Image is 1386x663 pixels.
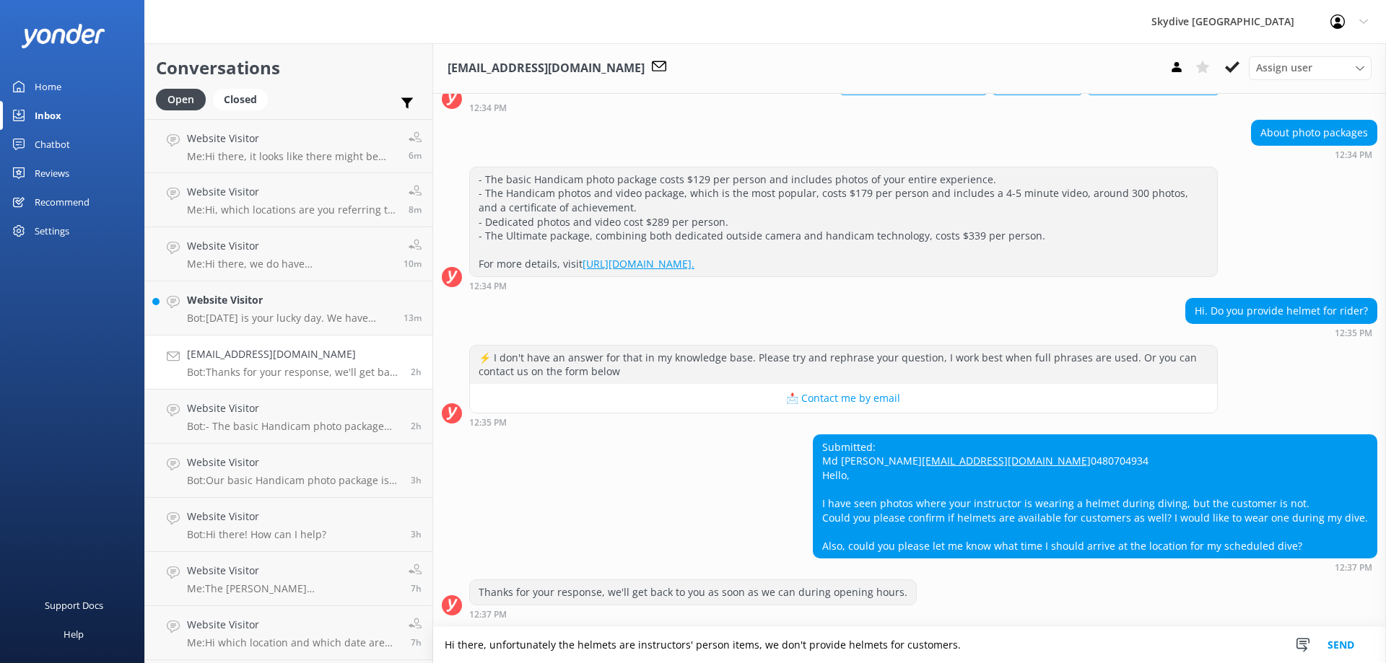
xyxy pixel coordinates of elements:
h4: Website Visitor [187,617,398,633]
h2: Conversations [156,54,422,82]
div: About photo packages [1252,120,1377,145]
div: Help [64,620,84,649]
span: 11:44am 13-Aug-2025 (UTC +10:00) Australia/Brisbane [411,474,422,486]
div: 12:35pm 13-Aug-2025 (UTC +10:00) Australia/Brisbane [469,417,1218,427]
div: 12:35pm 13-Aug-2025 (UTC +10:00) Australia/Brisbane [1185,328,1377,338]
strong: 12:35 PM [1335,329,1372,338]
a: [URL][DOMAIN_NAME]. [583,257,694,271]
strong: 12:37 PM [1335,563,1372,572]
div: Reviews [35,159,69,188]
a: [EMAIL_ADDRESS][DOMAIN_NAME] [922,454,1091,467]
p: Bot: Our basic Handicam photo package is $129 per person and includes photos of your entire exper... [187,474,400,487]
span: Assign user [1256,60,1312,76]
div: Open [156,89,206,110]
div: 12:34pm 13-Aug-2025 (UTC +10:00) Australia/Brisbane [1251,149,1377,159]
p: Me: The [PERSON_NAME][GEOGRAPHIC_DATA] location is at [STREET_ADDRESS] [187,582,398,595]
p: Me: Hi which location and which date are you referring to? Please call us [PHONE_NUMBER] for more... [187,636,398,649]
h4: Website Visitor [187,184,398,200]
a: [EMAIL_ADDRESS][DOMAIN_NAME]Bot:Thanks for your response, we'll get back to you as soon as we can... [145,335,432,390]
span: 02:40pm 13-Aug-2025 (UTC +10:00) Australia/Brisbane [404,258,422,270]
a: Open [156,91,213,107]
h4: Website Visitor [187,455,400,470]
strong: 12:34 PM [469,282,507,291]
a: Website VisitorMe:Hi there, it looks like there might be rainy, but we are still open for booking... [145,119,432,173]
div: Settings [35,216,69,245]
p: Me: Hi, which locations are you referring to? [GEOGRAPHIC_DATA] has been cancelled [DATE] due to ... [187,203,398,216]
h4: Website Visitor [187,509,326,524]
a: Website VisitorMe:Hi which location and which date are you referring to? Please call us [PHONE_NU... [145,606,432,660]
div: Support Docs [45,591,103,620]
h4: Website Visitor [187,400,400,416]
p: Bot: [DATE] is your lucky day. We have exclusive offers when you book direct! Visit our specials ... [187,312,393,325]
img: yonder-white-logo.png [22,24,105,48]
span: 02:44pm 13-Aug-2025 (UTC +10:00) Australia/Brisbane [409,149,422,162]
strong: 12:34 PM [469,104,507,113]
div: Hi. Do you provide helmet for rider? [1186,299,1377,323]
h4: [EMAIL_ADDRESS][DOMAIN_NAME] [187,346,400,362]
div: 12:37pm 13-Aug-2025 (UTC +10:00) Australia/Brisbane [813,562,1377,572]
div: ⚡ I don't have an answer for that in my knowledge base. Please try and rephrase your question, I ... [470,346,1217,384]
h4: Website Visitor [187,131,398,146]
span: 02:42pm 13-Aug-2025 (UTC +10:00) Australia/Brisbane [409,203,422,216]
a: Website VisitorBot:- The basic Handicam photo package costs $129 per person and includes photos o... [145,390,432,444]
div: 12:34pm 13-Aug-2025 (UTC +10:00) Australia/Brisbane [469,102,1218,113]
div: Chatbot [35,130,70,159]
div: Thanks for your response, we'll get back to you as soon as we can during opening hours. [470,580,916,605]
div: Inbox [35,101,61,130]
a: Website VisitorMe:Hi, which locations are you referring to? [GEOGRAPHIC_DATA] has been cancelled ... [145,173,432,227]
div: Assign User [1249,56,1372,79]
a: Website VisitorBot:[DATE] is your lucky day. We have exclusive offers when you book direct! Visit... [145,281,432,335]
div: - The basic Handicam photo package costs $129 per person and includes photos of your entire exper... [470,167,1217,276]
div: Closed [213,89,268,110]
a: Closed [213,91,275,107]
div: 12:34pm 13-Aug-2025 (UTC +10:00) Australia/Brisbane [469,281,1218,291]
a: Website VisitorBot:Hi there! How can I help?3h [145,498,432,552]
strong: 12:37 PM [469,610,507,619]
span: 07:44am 13-Aug-2025 (UTC +10:00) Australia/Brisbane [411,636,422,649]
span: 12:37pm 13-Aug-2025 (UTC +10:00) Australia/Brisbane [411,366,422,378]
span: 11:41am 13-Aug-2025 (UTC +10:00) Australia/Brisbane [411,528,422,540]
span: 02:37pm 13-Aug-2025 (UTC +10:00) Australia/Brisbane [404,312,422,324]
strong: 12:35 PM [469,418,507,427]
strong: 12:34 PM [1335,151,1372,159]
button: 📩 Contact me by email [470,384,1217,413]
p: Me: Hi there, we do have [DEMOGRAPHIC_DATA] instructors at certain locations. Which locations are... [187,258,393,271]
p: Bot: Thanks for your response, we'll get back to you as soon as we can during opening hours. [187,366,400,379]
textarea: Hi there, unfortunately the helmets are instructors' person items, we don't provide helmets for c... [433,627,1386,663]
div: Submitted: Md [PERSON_NAME] 0480704934 Hello, I have seen photos where your instructor is wearing... [814,435,1377,558]
div: 12:37pm 13-Aug-2025 (UTC +10:00) Australia/Brisbane [469,609,917,619]
div: Home [35,72,61,101]
p: Bot: - The basic Handicam photo package costs $129 per person and includes photos of your entire ... [187,420,400,433]
button: Send [1314,627,1368,663]
h4: Website Visitor [187,563,398,579]
span: 12:00pm 13-Aug-2025 (UTC +10:00) Australia/Brisbane [411,420,422,432]
div: Recommend [35,188,90,216]
a: Website VisitorBot:Our basic Handicam photo package is $129 per person and includes photos of you... [145,444,432,498]
p: Bot: Hi there! How can I help? [187,528,326,541]
h4: Website Visitor [187,292,393,308]
p: Me: Hi there, it looks like there might be rainy, but we are still open for booking [DATE]. We on... [187,150,398,163]
h3: [EMAIL_ADDRESS][DOMAIN_NAME] [448,59,645,78]
span: 07:50am 13-Aug-2025 (UTC +10:00) Australia/Brisbane [411,582,422,594]
a: Website VisitorMe:The [PERSON_NAME][GEOGRAPHIC_DATA] location is at [STREET_ADDRESS]7h [145,552,432,606]
a: Website VisitorMe:Hi there, we do have [DEMOGRAPHIC_DATA] instructors at certain locations. Which... [145,227,432,281]
h4: Website Visitor [187,238,393,254]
